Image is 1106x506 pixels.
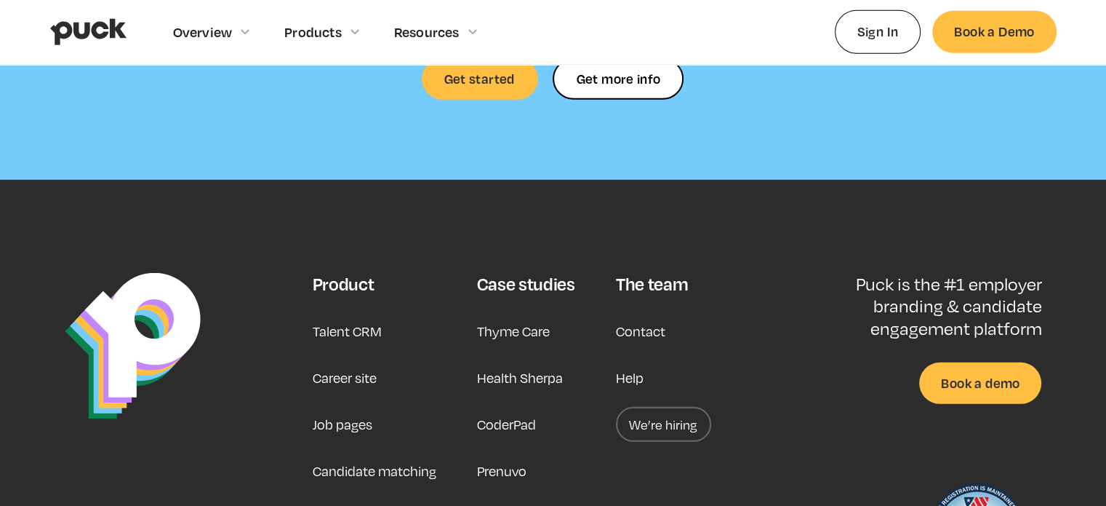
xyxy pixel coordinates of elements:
div: Products [284,24,342,40]
a: Contact [616,314,665,349]
a: Career site [312,360,376,395]
a: Prenuvo [477,454,526,489]
a: Book a Demo [932,11,1056,52]
a: Candidate matching [312,454,436,489]
a: We’re hiring [616,407,711,442]
a: Talent CRM [312,314,381,349]
a: Job pages [312,407,372,442]
a: CoderPad [477,407,536,442]
div: The team [616,273,688,295]
a: Thyme Care [477,314,550,349]
a: Get more info [553,58,684,100]
form: Ready to find your people [553,58,684,100]
a: Health Sherpa [477,360,563,395]
p: Puck is the #1 employer branding & candidate engagement platform [808,273,1041,339]
div: Product [312,273,374,295]
a: Book a demo [919,363,1041,404]
a: Sign In [835,10,921,53]
img: Puck Logo [65,273,201,419]
div: Case studies [477,273,575,295]
a: Get started [422,58,538,100]
a: Help [616,360,644,395]
div: Resources [394,24,460,40]
div: Overview [173,24,233,40]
